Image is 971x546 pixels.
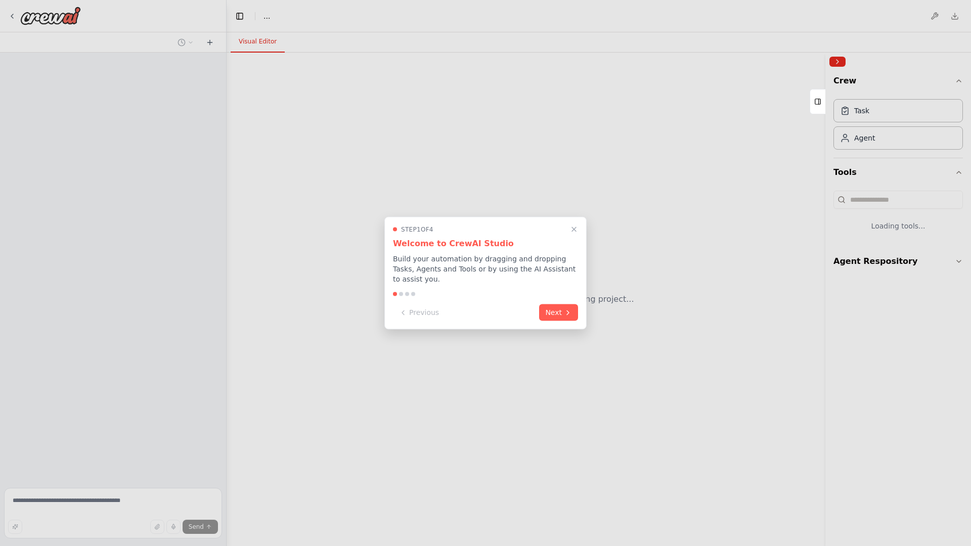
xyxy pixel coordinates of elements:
[568,223,580,236] button: Close walkthrough
[393,304,445,321] button: Previous
[401,225,433,234] span: Step 1 of 4
[393,238,578,250] h3: Welcome to CrewAI Studio
[233,9,247,23] button: Hide left sidebar
[393,254,578,284] p: Build your automation by dragging and dropping Tasks, Agents and Tools or by using the AI Assista...
[539,304,578,321] button: Next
